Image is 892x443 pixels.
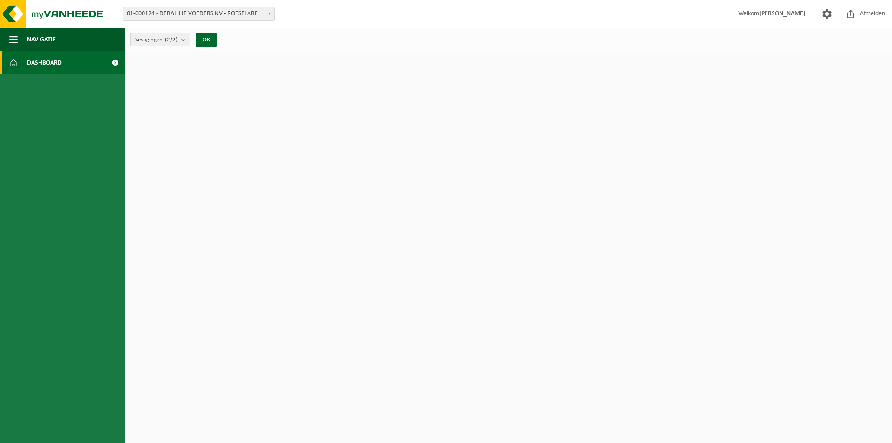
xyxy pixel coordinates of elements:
button: Vestigingen(2/2) [130,33,190,46]
span: 01-000124 - DEBAILLIE VOEDERS NV - ROESELARE [123,7,274,20]
button: OK [196,33,217,47]
strong: [PERSON_NAME] [759,10,806,17]
count: (2/2) [165,37,177,43]
span: 01-000124 - DEBAILLIE VOEDERS NV - ROESELARE [123,7,275,21]
span: Dashboard [27,51,62,74]
span: Navigatie [27,28,56,51]
span: Vestigingen [135,33,177,47]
